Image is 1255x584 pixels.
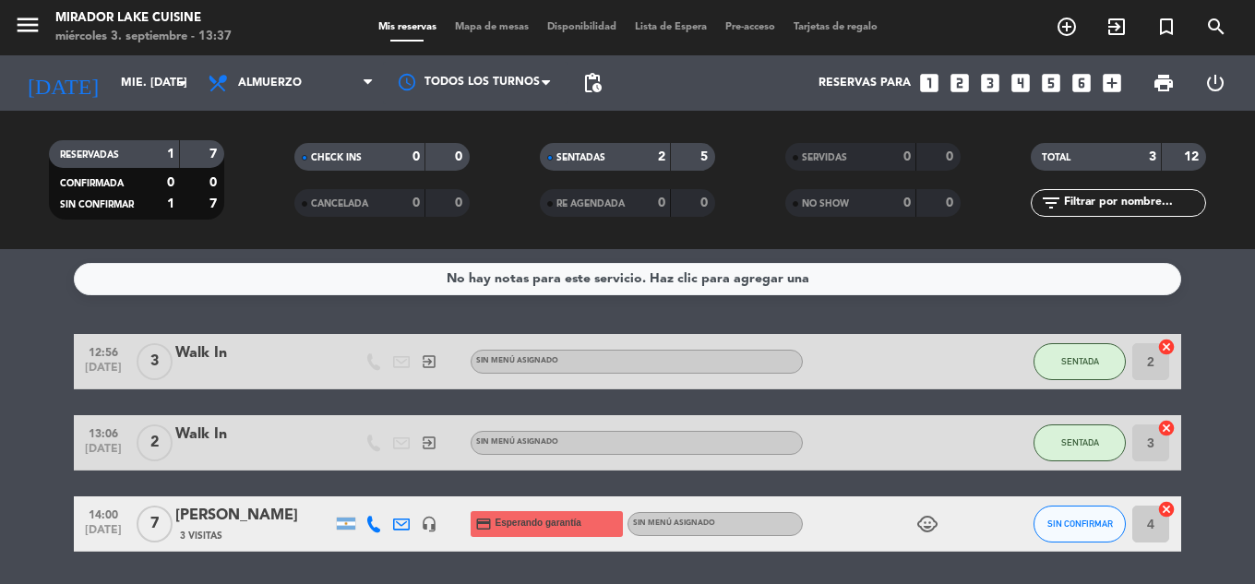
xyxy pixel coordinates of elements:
span: Tarjetas de regalo [784,22,887,32]
strong: 1 [167,197,174,210]
strong: 5 [700,150,711,163]
span: Sin menú asignado [633,519,715,527]
i: power_settings_new [1204,72,1226,94]
input: Filtrar por nombre... [1062,193,1205,213]
i: looks_one [917,71,941,95]
span: 3 Visitas [180,529,222,543]
span: 13:06 [80,422,126,443]
span: [DATE] [80,362,126,383]
span: Sin menú asignado [476,438,558,446]
span: CONFIRMADA [60,179,124,188]
span: CHECK INS [311,153,362,162]
i: filter_list [1040,192,1062,214]
span: Esperando garantía [496,516,581,530]
span: SIN CONFIRMAR [1047,518,1113,529]
span: Reservas para [819,77,911,89]
div: miércoles 3. septiembre - 13:37 [55,28,232,46]
strong: 0 [455,197,466,209]
i: cancel [1157,338,1176,356]
div: [PERSON_NAME] [175,504,332,528]
span: RE AGENDADA [556,199,625,209]
i: child_care [916,513,938,535]
button: menu [14,11,42,45]
span: [DATE] [80,524,126,545]
span: pending_actions [581,72,604,94]
i: menu [14,11,42,39]
div: LOG OUT [1189,55,1241,111]
span: Almuerzo [238,77,302,89]
span: SENTADA [1061,356,1099,366]
strong: 0 [903,197,911,209]
strong: 0 [209,176,221,189]
span: Disponibilidad [538,22,626,32]
i: looks_5 [1039,71,1063,95]
strong: 0 [946,150,957,163]
button: SENTADA [1034,424,1126,461]
i: exit_to_app [421,353,437,370]
i: credit_card [475,516,492,532]
div: Walk In [175,341,332,365]
span: SERVIDAS [802,153,847,162]
strong: 0 [700,197,711,209]
i: turned_in_not [1155,16,1177,38]
span: Sin menú asignado [476,357,558,364]
div: No hay notas para este servicio. Haz clic para agregar una [447,268,809,290]
strong: 12 [1184,150,1202,163]
strong: 3 [1149,150,1156,163]
span: Mapa de mesas [446,22,538,32]
i: [DATE] [14,63,112,103]
span: CANCELADA [311,199,368,209]
strong: 7 [209,197,221,210]
span: [DATE] [80,443,126,464]
span: RESERVADAS [60,150,119,160]
span: print [1153,72,1175,94]
strong: 0 [946,197,957,209]
div: Mirador Lake Cuisine [55,9,232,28]
span: SENTADA [1061,437,1099,447]
strong: 0 [455,150,466,163]
span: Mis reservas [369,22,446,32]
strong: 2 [658,150,665,163]
i: cancel [1157,419,1176,437]
i: exit_to_app [1106,16,1128,38]
strong: 0 [412,197,420,209]
span: 12:56 [80,340,126,362]
div: Walk In [175,423,332,447]
i: headset_mic [421,516,437,532]
i: looks_two [948,71,972,95]
span: 14:00 [80,503,126,524]
i: add_box [1100,71,1124,95]
i: search [1205,16,1227,38]
span: SIN CONFIRMAR [60,200,134,209]
span: NO SHOW [802,199,849,209]
i: arrow_drop_down [172,72,194,94]
span: TOTAL [1042,153,1070,162]
strong: 0 [658,197,665,209]
i: exit_to_app [421,435,437,451]
i: looks_6 [1070,71,1094,95]
span: 7 [137,506,173,542]
i: looks_4 [1009,71,1033,95]
strong: 1 [167,148,174,161]
span: 3 [137,343,173,380]
strong: 0 [903,150,911,163]
button: SIN CONFIRMAR [1034,506,1126,542]
i: looks_3 [978,71,1002,95]
span: Pre-acceso [716,22,784,32]
strong: 0 [167,176,174,189]
i: add_circle_outline [1056,16,1078,38]
span: Lista de Espera [626,22,716,32]
strong: 7 [209,148,221,161]
i: cancel [1157,500,1176,518]
span: SENTADAS [556,153,605,162]
span: 2 [137,424,173,461]
button: SENTADA [1034,343,1126,380]
strong: 0 [412,150,420,163]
